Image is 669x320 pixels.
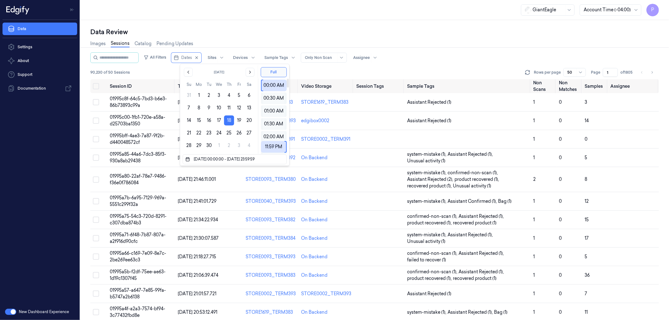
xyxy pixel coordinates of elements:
[93,291,99,297] button: Select row
[93,118,99,124] button: Select row
[407,99,451,106] span: Assistant Rejected (1)
[244,103,254,113] button: Saturday, September 13th, 2025
[93,83,99,89] button: Select all
[93,272,99,278] button: Select row
[3,23,77,35] a: Data
[246,291,296,297] div: STORE0002_TERM393
[184,68,193,76] button: Go to the Previous Month
[534,155,535,160] span: 1
[184,115,194,125] button: Sunday, September 14th, 2025
[135,40,151,47] a: Catalog
[184,140,194,150] button: Sunday, September 28th, 2025
[301,198,327,205] div: On Backend
[90,70,130,75] span: 90,230 of 50 Sessions
[178,291,216,296] span: [DATE] 21:01:57.721
[301,155,327,161] div: On Backend
[194,128,204,138] button: Monday, September 22nd, 2025
[534,291,535,296] span: 1
[234,128,244,138] button: Friday, September 26th, 2025
[110,195,166,207] span: 01995a7b-6a95-7129-969a-5551c299f32a
[559,99,562,105] span: 0
[301,118,329,124] div: edgibox0002
[110,114,165,127] span: 01995c00-1fb1-720e-a58a-d25703ba1350
[648,68,656,77] button: Go to next page
[244,140,254,150] button: Saturday, October 4th, 2025
[559,309,562,315] span: 0
[591,70,600,75] span: Page
[585,118,589,123] span: 14
[585,309,588,315] span: 11
[494,309,507,316] span: Bag (1)
[263,92,285,104] div: 00:30 AM
[184,90,194,100] button: Sunday, August 31st, 2025
[534,217,535,223] span: 1
[110,213,167,226] span: 01995a75-54c3-720d-8291-c307dba874b3
[585,99,587,105] span: 3
[93,235,99,241] button: Select row
[559,272,562,278] span: 0
[448,232,494,238] span: Assistant Rejected (1) ,
[407,213,459,220] span: confirmed-non-scan (1) ,
[178,309,217,315] span: [DATE] 20:53:12.491
[559,118,562,123] span: 0
[194,140,204,150] button: Monday, September 29th, 2025
[246,254,296,260] div: STORE0093_TERM393
[178,99,219,105] span: [DATE] 07:22:05.391
[263,118,285,130] div: 01:30 AM
[534,272,535,278] span: 1
[534,254,535,260] span: 1
[407,220,453,226] span: product recovered (1) ,
[93,136,99,142] button: Select row
[263,131,285,143] div: 02:00 AM
[244,81,254,88] th: Saturday
[246,272,296,279] div: STORE0093_TERM383
[246,309,296,316] div: STORE1619_TERM383
[453,183,491,189] span: Unusual activity (1)
[178,198,216,204] span: [DATE] 21:41:01.729
[214,90,224,100] button: Wednesday, September 3rd, 2025
[204,103,214,113] button: Tuesday, September 9th, 2025
[263,80,284,91] div: 00:00 AM
[299,79,354,93] th: Video Storage
[90,40,106,47] a: Images
[498,198,512,205] span: Bag (1)
[184,81,254,150] table: September 2025
[246,176,296,183] div: STORE0093_TERM380
[107,79,175,93] th: Session ID
[93,217,99,223] button: Select row
[178,217,218,223] span: [DATE] 21:34:22.934
[559,198,562,204] span: 0
[585,217,589,223] span: 15
[407,183,453,189] span: recovered product (1) ,
[407,250,459,257] span: confirmed-non-scan (1) ,
[244,90,254,100] button: Saturday, September 6th, 2025
[110,287,166,300] span: 01995a57-a647-7e85-99fa-b5747a2b6138
[585,291,587,296] span: 7
[301,176,327,183] div: On Backend
[585,254,587,260] span: 5
[559,235,562,241] span: 0
[246,217,296,223] div: STORE0093_TERM382
[93,176,99,183] button: Select row
[582,79,608,93] th: Samples
[261,67,287,77] button: Full
[585,272,590,278] span: 36
[301,291,351,297] div: STORE0002_TERM393
[178,272,218,278] span: [DATE] 21:06:39.474
[448,309,494,316] span: Assistant Rejected (1) ,
[204,90,214,100] button: Tuesday, September 2nd, 2025
[531,79,557,93] th: Non Scans
[459,250,505,257] span: Assistant Rejected (1) ,
[407,269,459,275] span: confirmed-non-scan (1) ,
[110,151,166,164] span: 01995a85-44a6-7dc3-85f3-930a8ab29438
[407,309,448,316] span: system-mistake (1) ,
[608,79,659,93] th: Assignee
[585,176,587,182] span: 8
[3,82,77,95] a: Documentation
[141,52,169,62] button: All Filters
[214,103,224,113] button: Wednesday, September 10th, 2025
[638,68,656,77] nav: pagination
[301,99,348,106] div: STORE1619_TERM383
[178,176,216,182] span: [DATE] 21:46:11.001
[178,254,216,260] span: [DATE] 21:18:27.715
